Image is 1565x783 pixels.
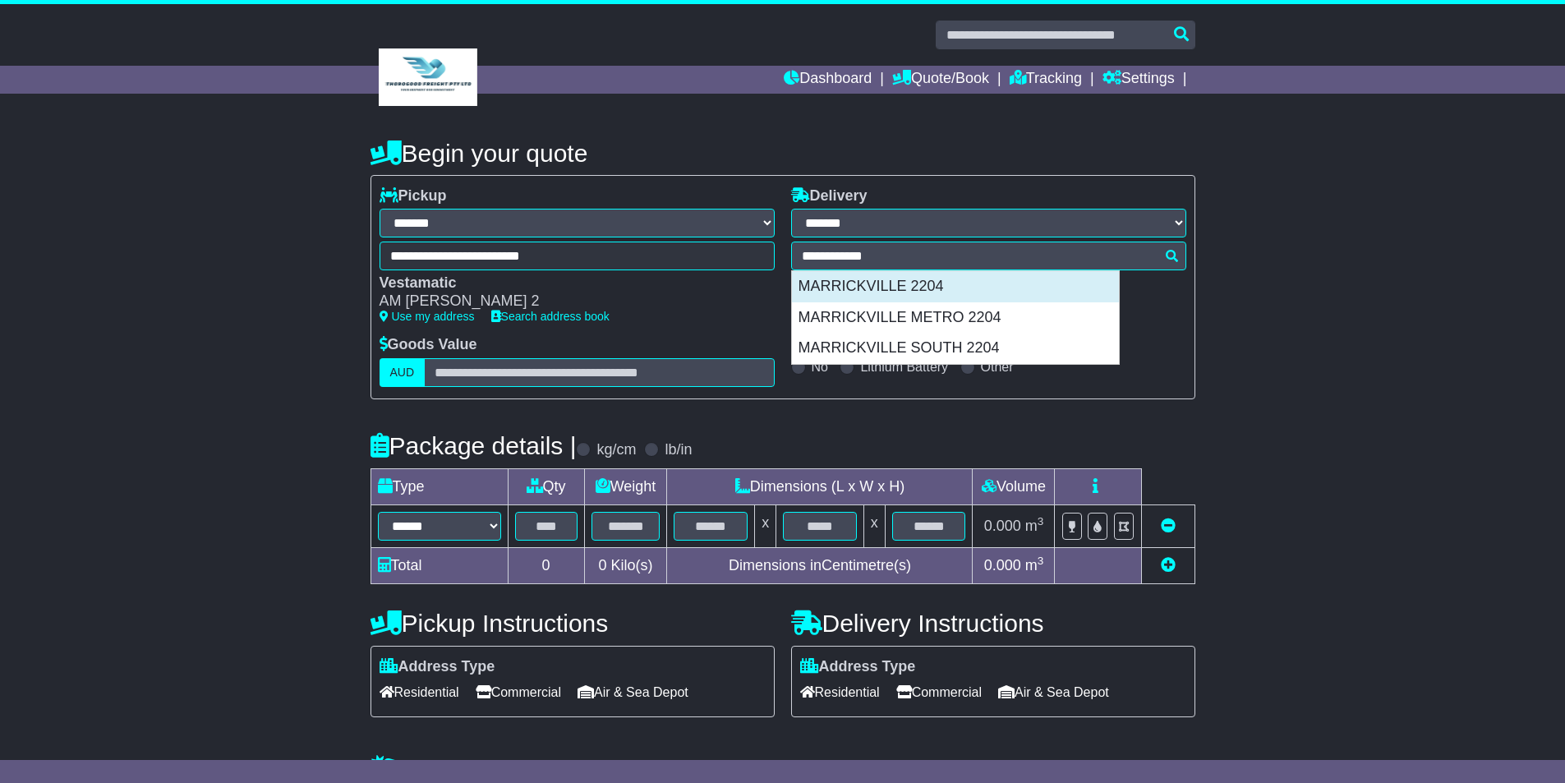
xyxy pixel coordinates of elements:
[863,504,885,547] td: x
[784,66,872,94] a: Dashboard
[984,557,1021,573] span: 0.000
[896,679,982,705] span: Commercial
[1038,515,1044,527] sup: 3
[371,468,508,504] td: Type
[598,557,606,573] span: 0
[791,610,1195,637] h4: Delivery Instructions
[380,187,447,205] label: Pickup
[380,310,475,323] a: Use my address
[578,679,688,705] span: Air & Sea Depot
[584,468,667,504] td: Weight
[812,359,828,375] label: No
[791,242,1186,270] typeahead: Please provide city
[755,504,776,547] td: x
[800,658,916,676] label: Address Type
[981,359,1014,375] label: Other
[800,679,880,705] span: Residential
[380,358,426,387] label: AUD
[596,441,636,459] label: kg/cm
[1010,66,1082,94] a: Tracking
[1161,557,1176,573] a: Add new item
[792,302,1119,334] div: MARRICKVILLE METRO 2204
[476,679,561,705] span: Commercial
[491,310,610,323] a: Search address book
[371,140,1195,167] h4: Begin your quote
[984,518,1021,534] span: 0.000
[508,547,584,583] td: 0
[998,679,1109,705] span: Air & Sea Depot
[860,359,948,375] label: Lithium Battery
[371,610,775,637] h4: Pickup Instructions
[371,754,1195,781] h4: Warranty & Insurance
[380,658,495,676] label: Address Type
[791,187,868,205] label: Delivery
[667,547,973,583] td: Dimensions in Centimetre(s)
[667,468,973,504] td: Dimensions (L x W x H)
[1161,518,1176,534] a: Remove this item
[892,66,989,94] a: Quote/Book
[380,679,459,705] span: Residential
[371,547,508,583] td: Total
[792,333,1119,364] div: MARRICKVILLE SOUTH 2204
[792,271,1119,302] div: MARRICKVILLE 2204
[1025,518,1044,534] span: m
[508,468,584,504] td: Qty
[584,547,667,583] td: Kilo(s)
[371,432,577,459] h4: Package details |
[380,336,477,354] label: Goods Value
[973,468,1055,504] td: Volume
[1025,557,1044,573] span: m
[380,292,758,311] div: AM [PERSON_NAME] 2
[380,274,758,292] div: Vestamatic
[1038,555,1044,567] sup: 3
[1102,66,1175,94] a: Settings
[665,441,692,459] label: lb/in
